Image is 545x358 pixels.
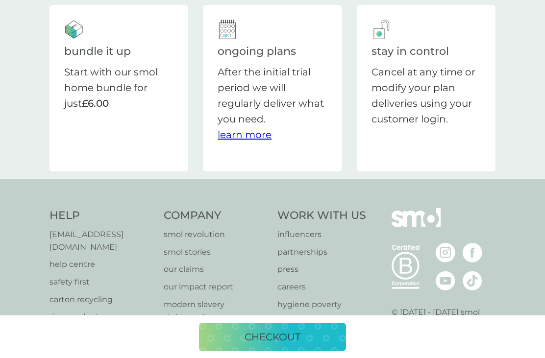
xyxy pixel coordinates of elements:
a: help centre [50,258,154,271]
a: safety first [50,276,154,288]
a: learn more [218,129,272,141]
strong: £6.00 [82,97,109,109]
h2: stay in control [372,44,449,59]
a: our impact report [164,281,268,293]
p: checkout [245,329,300,345]
img: visit the smol Youtube page [436,271,455,290]
a: partnerships [277,246,366,259]
a: modern slavery statement [164,298,268,323]
h4: Company [164,208,268,223]
a: smol revolution [164,228,268,241]
a: rinse and return [50,310,154,323]
p: Start with our smol home bundle for just [64,64,173,111]
p: © [DATE] - [DATE] smol limited [392,306,496,331]
img: visit the smol Instagram page [436,243,455,263]
a: hygiene poverty [277,298,366,311]
a: careers [277,281,366,293]
h2: ongoing plans [218,44,296,59]
a: carton recycling [50,293,154,306]
button: checkout [199,323,346,351]
a: smol stories [164,246,268,259]
img: visit the smol Facebook page [463,243,482,263]
a: press [277,263,366,276]
p: After the initial trial period we will regularly deliver what you need. [218,64,327,143]
img: smol [392,208,441,241]
h2: bundle it up [64,44,131,59]
img: visit the smol Tiktok page [463,271,482,290]
h4: Work With Us [277,208,366,223]
a: [EMAIL_ADDRESS][DOMAIN_NAME] [50,228,154,253]
a: influencers [277,228,366,241]
p: Cancel at any time or modify your plan deliveries using your customer login. [372,64,481,127]
h4: Help [50,208,154,223]
a: our claims [164,263,268,276]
